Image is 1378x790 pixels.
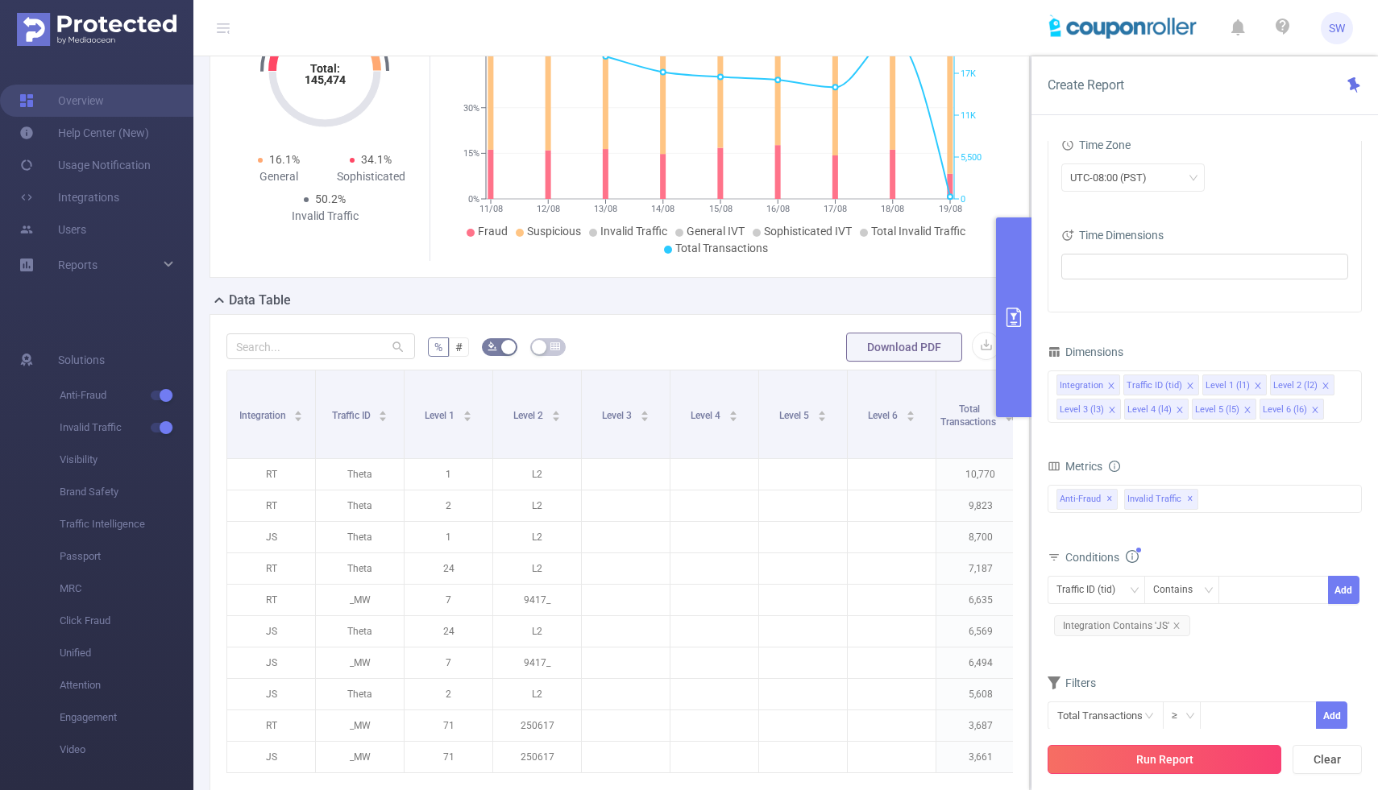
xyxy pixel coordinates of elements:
tspan: Total: [310,62,340,75]
span: Filters [1048,676,1096,689]
i: icon: caret-up [906,408,915,413]
li: Traffic ID (tid) [1123,374,1199,395]
i: icon: caret-down [640,415,649,420]
p: 24 [405,616,492,647]
p: 24 [405,553,492,584]
p: 2 [405,490,492,521]
tspan: 18/08 [881,204,904,214]
span: Video [60,734,193,766]
p: 5,608 [936,679,1024,709]
a: Users [19,213,86,246]
p: 7 [405,585,492,615]
p: RT [227,585,315,615]
span: Brand Safety [60,476,193,508]
p: Theta [316,522,404,552]
p: 250617 [493,742,581,772]
p: 9417_ [493,585,581,615]
tspan: 11K [961,110,976,121]
i: icon: table [550,341,560,351]
i: icon: close [1311,406,1319,416]
p: L2 [493,679,581,709]
p: 7,187 [936,553,1024,584]
p: L2 [493,616,581,647]
div: Sort [906,408,915,418]
span: Fraud [478,225,508,238]
img: Protected Media [17,13,176,46]
p: 1 [405,522,492,552]
p: L2 [493,553,581,584]
div: Level 6 (l6) [1263,399,1307,420]
button: Clear [1293,745,1362,774]
span: Create Report [1048,77,1124,93]
span: Reports [58,259,98,271]
i: icon: down [1185,711,1195,722]
p: L2 [493,459,581,490]
i: icon: close [1108,406,1116,416]
div: General [233,168,325,185]
i: icon: bg-colors [488,341,497,351]
span: Traffic ID [332,410,373,421]
i: icon: caret-down [551,415,560,420]
p: 2 [405,679,492,709]
p: 71 [405,742,492,772]
span: General IVT [687,225,745,238]
div: Traffic ID (tid) [1056,577,1127,603]
i: icon: caret-up [379,408,388,413]
p: Theta [316,679,404,709]
span: 16.1% [269,153,300,166]
i: icon: caret-up [463,408,471,413]
p: Theta [316,459,404,490]
span: Dimensions [1048,345,1123,358]
p: 9,823 [936,490,1024,521]
p: L2 [493,522,581,552]
span: Anti-Fraud [1056,489,1118,510]
tspan: 0% [468,194,479,205]
p: _MW [316,647,404,678]
p: Theta [316,490,404,521]
a: Usage Notification [19,149,151,181]
span: Attention [60,669,193,701]
a: Overview [19,85,104,117]
i: icon: caret-down [379,415,388,420]
span: Traffic Intelligence [60,508,193,540]
tspan: 17/08 [824,204,847,214]
span: Suspicious [527,225,581,238]
span: Level 3 [602,410,634,421]
i: icon: close [1186,382,1194,391]
div: Level 4 (l4) [1127,399,1172,420]
div: Sort [728,408,738,418]
span: Visibility [60,444,193,476]
span: Total Transactions [675,242,768,254]
i: icon: caret-up [294,408,303,413]
span: Anti-Fraud [60,379,193,412]
p: 6,569 [936,616,1024,647]
p: Theta [316,616,404,647]
p: 6,494 [936,647,1024,678]
tspan: 145,474 [305,73,346,86]
a: Reports [58,249,98,281]
div: Sort [463,408,472,418]
i: icon: caret-down [463,415,471,420]
a: Help Center (New) [19,117,149,149]
div: Sort [640,408,650,418]
i: icon: caret-up [551,408,560,413]
div: Sophisticated [325,168,417,185]
span: Click Fraud [60,605,193,637]
li: Level 5 (l5) [1192,399,1256,420]
p: _MW [316,710,404,741]
div: Sort [293,408,303,418]
p: RT [227,553,315,584]
p: Theta [316,553,404,584]
input: filter select [1066,257,1069,276]
tspan: 0 [961,194,965,205]
div: Sort [551,408,561,418]
div: Invalid Traffic [279,208,371,225]
tspan: 15% [463,149,479,159]
tspan: 12/08 [537,204,560,214]
p: JS [227,742,315,772]
div: Contains [1153,577,1204,603]
span: SW [1329,12,1345,44]
p: 6,635 [936,585,1024,615]
span: Sophisticated IVT [764,225,852,238]
div: Level 3 (l3) [1060,399,1104,420]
